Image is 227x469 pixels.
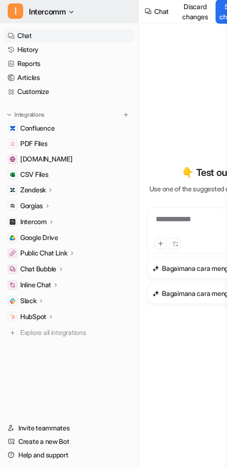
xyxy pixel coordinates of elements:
[10,172,15,177] img: CSV Files
[20,170,48,179] span: CSV Files
[10,141,15,147] img: PDF Files
[152,290,159,297] img: Bagaimana cara mengintegrasikan AI dengan Slack?
[4,43,134,56] a: History
[10,187,15,193] img: Zendesk
[10,203,15,209] img: Gorgias
[20,296,37,306] p: Slack
[4,421,134,434] a: Invite teammates
[10,250,15,256] img: Public Chat Link
[29,5,66,18] span: Intercomm
[10,298,15,304] img: Slack
[20,248,67,258] p: Public Chat Link
[4,448,134,461] a: Help and support
[4,85,134,98] a: Customize
[20,280,51,290] p: Inline Chat
[10,266,15,272] img: Chat Bubble
[4,152,134,166] a: www.helpdesk.com[DOMAIN_NAME]
[20,201,43,211] p: Gorgias
[10,219,15,225] img: Intercom
[4,168,134,181] a: CSV FilesCSV Files
[20,233,58,242] span: Google Drive
[20,217,47,227] p: Intercom
[4,121,134,135] a: ConfluenceConfluence
[152,265,159,272] img: Bagaimana cara menggunakan Plane untuk mengelola invoice dan pembayaran?
[10,282,15,288] img: Inline Chat
[4,57,134,70] a: Reports
[20,185,46,195] p: Zendesk
[4,137,134,150] a: PDF FilesPDF Files
[154,6,169,16] div: Chat
[8,328,17,337] img: explore all integrations
[10,156,15,162] img: www.helpdesk.com
[20,154,72,164] span: [DOMAIN_NAME]
[20,123,54,133] span: Confluence
[8,3,23,19] span: I
[6,111,13,118] img: expand menu
[4,231,134,244] a: Google DriveGoogle Drive
[14,111,44,119] p: Integrations
[4,29,134,42] a: Chat
[20,139,47,148] span: PDF Files
[10,235,15,241] img: Google Drive
[20,312,46,322] p: HubSpot
[10,314,15,320] img: HubSpot
[20,264,56,274] p: Chat Bubble
[4,71,134,84] a: Articles
[122,111,129,118] img: menu_add.svg
[4,326,134,339] a: Explore all integrations
[4,110,47,120] button: Integrations
[4,434,134,448] a: Create a new Bot
[20,325,131,340] span: Explore all integrations
[10,125,15,131] img: Confluence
